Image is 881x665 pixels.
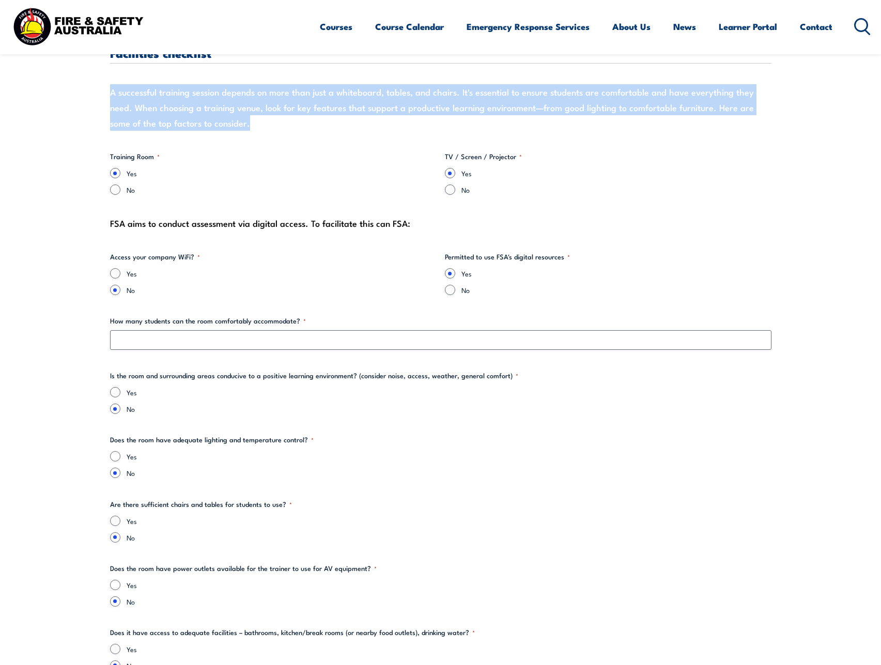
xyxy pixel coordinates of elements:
[127,168,437,178] label: Yes
[445,151,522,162] legend: TV / Screen / Projector
[110,499,292,509] legend: Are there sufficient chairs and tables for students to use?
[110,84,771,131] div: A successful training session depends on more than just a whiteboard, tables, and chairs. It's es...
[127,596,771,607] label: No
[127,387,771,397] label: Yes
[445,252,570,262] legend: Permitted to use FSA's digital resources
[110,47,771,59] h3: Facilities checklist
[800,13,832,40] a: Contact
[719,13,777,40] a: Learner Portal
[127,451,771,461] label: Yes
[110,563,377,574] legend: Does the room have power outlets available for the trainer to use for AV equipment?
[673,13,696,40] a: News
[110,435,314,445] legend: Does the room have adequate lighting and temperature control?
[612,13,651,40] a: About Us
[127,644,771,654] label: Yes
[110,370,518,381] legend: Is the room and surrounding areas conducive to a positive learning environment? (consider noise, ...
[375,13,444,40] a: Course Calendar
[127,516,771,526] label: Yes
[461,285,771,295] label: No
[127,468,771,478] label: No
[127,580,771,590] label: Yes
[127,285,437,295] label: No
[127,404,771,414] label: No
[110,627,475,638] legend: Does it have access to adequate facilities – bathrooms, kitchen/break rooms (or nearby food outle...
[461,168,771,178] label: Yes
[110,215,771,231] div: FSA aims to conduct assessment via digital access. To facilitate this can FSA:
[127,184,437,195] label: No
[127,532,771,543] label: No
[461,268,771,279] label: Yes
[110,252,200,262] legend: Access your company WiFi?
[467,13,590,40] a: Emergency Response Services
[461,184,771,195] label: No
[110,151,160,162] legend: Training Room
[320,13,352,40] a: Courses
[110,316,771,326] label: How many students can the room comfortably accommodate?
[127,268,437,279] label: Yes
